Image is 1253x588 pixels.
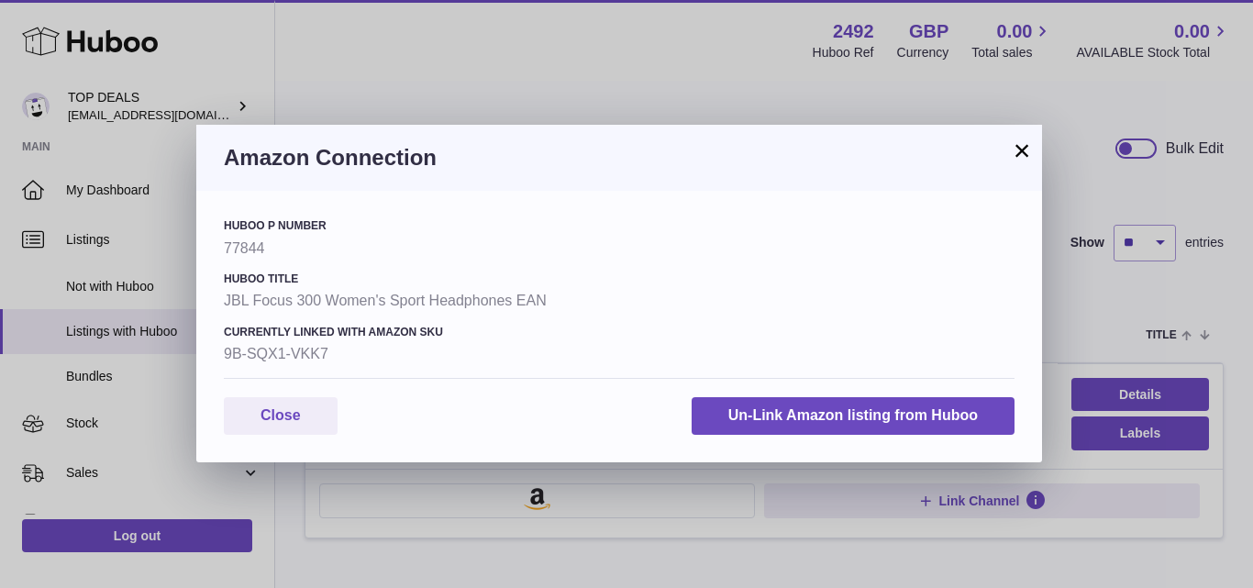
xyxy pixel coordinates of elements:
[1011,139,1033,161] button: ×
[224,325,1015,339] h4: Currently Linked with Amazon SKU
[224,239,1015,259] strong: 77844
[224,397,338,435] button: Close
[224,218,1015,233] h4: Huboo P number
[224,291,1015,311] strong: JBL Focus 300 Women's Sport Headphones EAN
[692,397,1015,435] button: Un-Link Amazon listing from Huboo
[224,272,1015,286] h4: Huboo Title
[224,344,1015,364] strong: 9B-SQX1-VKK7
[224,143,1015,172] h3: Amazon Connection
